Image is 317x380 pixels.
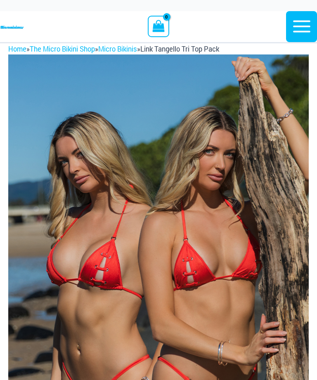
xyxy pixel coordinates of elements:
span: Link Tangello Tri Top Pack [140,45,219,53]
a: Micro Bikinis [98,45,137,53]
a: Home [8,45,26,53]
a: View Shopping Cart, empty [148,16,169,37]
span: » » » [8,45,219,53]
a: The Micro Bikini Shop [30,45,95,53]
